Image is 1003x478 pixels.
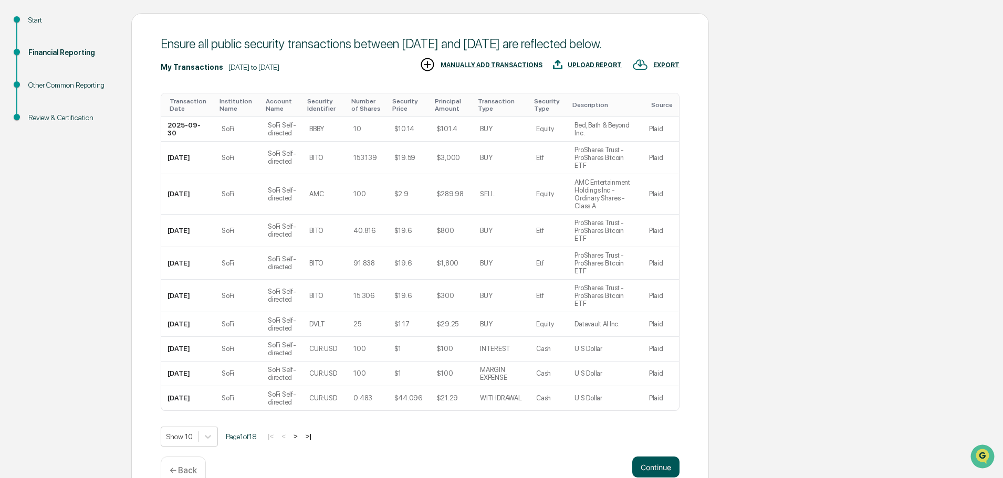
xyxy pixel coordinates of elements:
[643,215,679,247] td: Plaid
[72,128,134,147] a: 🗄️Attestations
[643,117,679,142] td: Plaid
[437,345,453,353] div: $100
[226,432,257,441] span: Page 1 of 18
[353,259,374,267] div: 91.838
[574,320,620,328] div: Datavault AI Inc.
[394,227,412,235] div: $19.6
[632,456,680,477] button: Continue
[161,174,215,215] td: [DATE]
[536,190,553,198] div: Equity
[309,190,323,198] div: AMC
[6,128,72,147] a: 🖐️Preclearance
[651,101,675,109] div: Toggle SortBy
[161,247,215,280] td: [DATE]
[28,80,114,91] div: Other Common Reporting
[222,369,234,377] div: SoFi
[480,154,492,162] div: BUY
[11,153,19,162] div: 🔎
[480,125,492,133] div: BUY
[309,154,323,162] div: BITO
[266,98,299,112] div: Toggle SortBy
[437,125,457,133] div: $101.4
[353,154,377,162] div: 153.139
[437,292,454,300] div: $300
[480,227,492,235] div: BUY
[28,47,114,58] div: Financial Reporting
[643,142,679,174] td: Plaid
[353,394,372,402] div: 0.483
[437,394,458,402] div: $21.29
[536,154,544,162] div: Etf
[28,15,114,26] div: Start
[74,177,127,186] a: Powered byPylon
[394,292,412,300] div: $19.6
[394,190,409,198] div: $2.9
[222,292,234,300] div: SoFi
[11,22,191,39] p: How can we help?
[179,83,191,96] button: Start new chat
[534,98,564,112] div: Toggle SortBy
[437,227,454,235] div: $800
[21,132,68,143] span: Preclearance
[222,259,234,267] div: SoFi
[222,320,234,328] div: SoFi
[536,125,553,133] div: Equity
[572,101,639,109] div: Toggle SortBy
[161,312,215,337] td: [DATE]
[437,320,458,328] div: $29.25
[161,280,215,312] td: [DATE]
[351,98,383,112] div: Toggle SortBy
[353,369,365,377] div: 100
[394,259,412,267] div: $19.6
[480,292,492,300] div: BUY
[262,362,303,386] td: SoFi Self-directed
[302,432,315,441] button: >|
[480,190,495,198] div: SELL
[11,80,29,99] img: 1746055101610-c473b297-6a78-478c-a979-82029cc54cd1
[643,174,679,215] td: Plaid
[220,98,257,112] div: Toggle SortBy
[309,292,323,300] div: BITO
[574,178,636,210] div: AMC Entertainment Holdings Inc - Ordinary Shares - Class A
[392,98,426,112] div: Toggle SortBy
[574,284,636,307] div: ProShares Trust - ProShares Bitcoin ETF
[262,386,303,410] td: SoFi Self-directed
[480,394,521,402] div: WITHDRAWAL
[76,133,85,142] div: 🗄️
[969,443,998,472] iframe: Open customer support
[222,125,234,133] div: SoFi
[87,132,130,143] span: Attestations
[353,190,365,198] div: 100
[480,259,492,267] div: BUY
[574,345,602,353] div: U S Dollar
[574,121,636,137] div: Bed, Bath & Beyond Inc.
[394,125,414,133] div: $10.14
[170,465,197,475] p: ← Back
[353,125,361,133] div: 10
[353,345,365,353] div: 100
[536,320,553,328] div: Equity
[480,320,492,328] div: BUY
[536,259,544,267] div: Etf
[262,174,303,215] td: SoFi Self-directed
[309,320,325,328] div: DVLT
[536,394,551,402] div: Cash
[170,98,211,112] div: Toggle SortBy
[643,362,679,386] td: Plaid
[480,366,524,381] div: MARGIN EXPENSE
[309,259,323,267] div: BITO
[574,369,602,377] div: U S Dollar
[536,227,544,235] div: Etf
[441,61,542,69] div: MANUALLY ADD TRANSACTIONS
[437,259,458,267] div: $1,800
[536,292,544,300] div: Etf
[28,112,114,123] div: Review & Certification
[437,369,453,377] div: $100
[262,117,303,142] td: SoFi Self-directed
[643,337,679,362] td: Plaid
[262,215,303,247] td: SoFi Self-directed
[161,63,223,71] div: My Transactions
[262,280,303,312] td: SoFi Self-directed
